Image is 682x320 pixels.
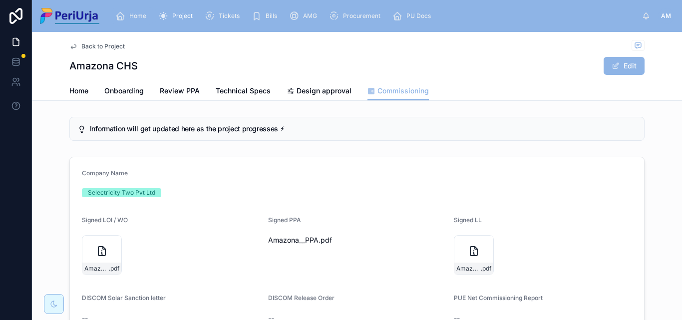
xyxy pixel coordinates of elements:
[109,265,119,273] span: .pdf
[82,169,128,177] span: Company Name
[69,59,138,73] h1: Amazona CHS
[249,7,284,25] a: Bills
[454,294,543,302] span: PUE Net Commissioning Report
[303,12,317,20] span: AMG
[389,7,438,25] a: PU Docs
[286,7,324,25] a: AMG
[104,82,144,102] a: Onboarding
[454,216,482,224] span: Signed LL
[268,235,319,245] span: Amazona__PPA
[172,12,193,20] span: Project
[202,7,247,25] a: Tickets
[268,216,301,224] span: Signed PPA
[406,12,431,20] span: PU Docs
[90,125,636,132] h5: Information will get updated here as the project progresses ⚡
[287,82,351,102] a: Design approval
[343,12,380,20] span: Procurement
[377,86,429,96] span: Commissioning
[216,86,271,96] span: Technical Specs
[88,188,155,197] div: Selectricity Two Pvt Ltd
[82,294,166,302] span: DISCOM Solar Sanction letter
[40,8,99,24] img: App logo
[326,7,387,25] a: Procurement
[367,82,429,101] a: Commissioning
[216,82,271,102] a: Technical Specs
[661,12,671,20] span: AM
[319,235,332,245] span: .pdf
[107,5,642,27] div: scrollable content
[84,265,109,273] span: Amazona_LOI
[155,7,200,25] a: Project
[456,265,481,273] span: Amazona_LL
[69,42,125,50] a: Back to Project
[104,86,144,96] span: Onboarding
[266,12,277,20] span: Bills
[160,86,200,96] span: Review PPA
[604,57,645,75] button: Edit
[219,12,240,20] span: Tickets
[297,86,351,96] span: Design approval
[69,86,88,96] span: Home
[268,294,335,302] span: DISCOM Release Order
[112,7,153,25] a: Home
[481,265,491,273] span: .pdf
[69,82,88,102] a: Home
[82,216,128,224] span: Signed LOI / WO
[81,42,125,50] span: Back to Project
[129,12,146,20] span: Home
[160,82,200,102] a: Review PPA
